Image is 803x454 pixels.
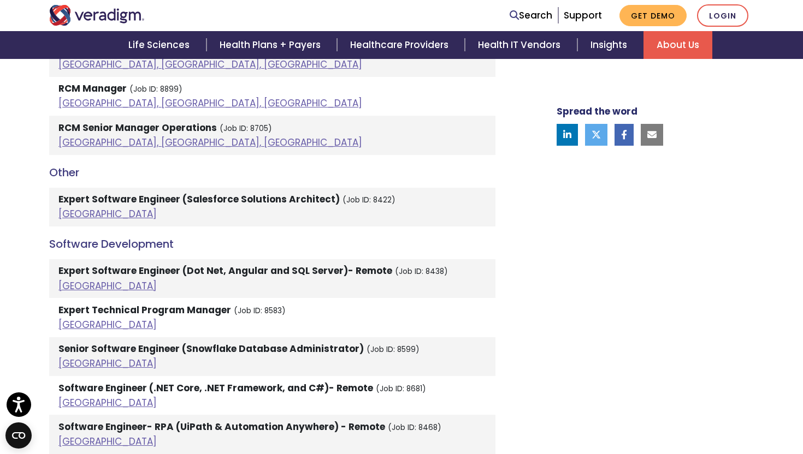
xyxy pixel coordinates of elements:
strong: RCM Senior Manager Operations [58,121,217,134]
small: (Job ID: 8438) [395,266,448,277]
strong: Expert Software Engineer (Dot Net, Angular and SQL Server)- Remote [58,264,392,277]
button: Open CMP widget [5,422,32,449]
a: [GEOGRAPHIC_DATA] [58,357,157,370]
a: [GEOGRAPHIC_DATA] [58,207,157,220]
small: (Job ID: 8681) [376,384,426,394]
a: Support [564,9,602,22]
h4: Software Development [49,237,495,250]
a: [GEOGRAPHIC_DATA] [58,396,157,409]
a: Healthcare Providers [337,31,465,59]
small: (Job ID: 8899) [129,84,182,94]
a: Health IT Vendors [465,31,577,59]
a: [GEOGRAPHIC_DATA], [GEOGRAPHIC_DATA], [GEOGRAPHIC_DATA] [58,97,362,110]
h4: Other [49,166,495,179]
strong: Spread the word [557,105,637,118]
a: [GEOGRAPHIC_DATA] [58,435,157,448]
small: (Job ID: 8422) [343,195,395,205]
small: (Job ID: 8599) [367,344,420,355]
strong: Expert Technical Program Manager [58,303,231,316]
a: [GEOGRAPHIC_DATA], [GEOGRAPHIC_DATA], [GEOGRAPHIC_DATA] [58,58,362,71]
strong: RCM Manager [58,82,127,95]
a: Get Demo [619,5,687,26]
a: Life Sciences [115,31,206,59]
strong: Software Engineer (.NET Core, .NET Framework, and C#)- Remote [58,381,373,395]
a: Search [510,8,552,23]
a: Insights [577,31,643,59]
a: [GEOGRAPHIC_DATA] [58,279,157,292]
small: (Job ID: 8468) [388,422,441,433]
a: Health Plans + Payers [206,31,337,59]
strong: Software Engineer- RPA (UiPath & Automation Anywhere) - Remote [58,420,385,433]
img: Veradigm logo [49,5,145,26]
a: About Us [643,31,712,59]
strong: Senior Software Engineer (Snowflake Database Administrator) [58,342,364,355]
small: (Job ID: 8705) [220,123,272,134]
a: [GEOGRAPHIC_DATA] [58,318,157,331]
a: Login [697,4,748,27]
small: (Job ID: 8583) [234,306,286,316]
a: [GEOGRAPHIC_DATA], [GEOGRAPHIC_DATA], [GEOGRAPHIC_DATA] [58,136,362,149]
strong: Expert Software Engineer (Salesforce Solutions Architect) [58,193,340,206]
